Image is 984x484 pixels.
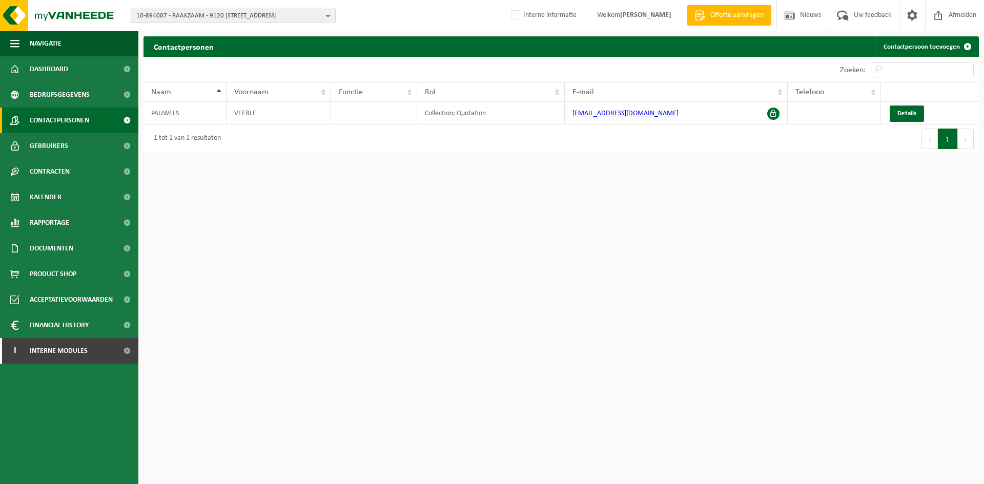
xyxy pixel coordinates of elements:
[143,36,224,56] h2: Contactpersonen
[30,133,68,159] span: Gebruikers
[921,129,938,149] button: Previous
[875,36,978,57] a: Contactpersoon toevoegen
[227,102,332,124] td: VEERLE
[795,88,824,96] span: Telefoon
[890,106,924,122] a: Details
[572,110,679,117] a: [EMAIL_ADDRESS][DOMAIN_NAME]
[136,8,322,24] span: 10-894007 - RAAKZAAM - 9120 [STREET_ADDRESS]
[417,102,565,124] td: Collection; Quotation
[708,10,766,20] span: Offerte aanvragen
[30,236,73,261] span: Documenten
[958,129,974,149] button: Next
[30,159,70,184] span: Contracten
[897,110,916,117] span: Details
[30,312,89,338] span: Financial History
[30,338,88,364] span: Interne modules
[30,82,90,108] span: Bedrijfsgegevens
[938,129,958,149] button: 1
[149,130,221,148] div: 1 tot 1 van 1 resultaten
[151,88,171,96] span: Naam
[840,66,866,74] label: Zoeken:
[30,31,61,56] span: Navigatie
[30,210,69,236] span: Rapportage
[30,287,113,312] span: Acceptatievoorwaarden
[234,88,269,96] span: Voornaam
[10,338,19,364] span: I
[572,88,594,96] span: E-mail
[687,5,771,26] a: Offerte aanvragen
[425,88,436,96] span: Rol
[339,88,363,96] span: Functie
[620,11,671,19] strong: [PERSON_NAME]
[30,184,61,210] span: Kalender
[131,8,336,23] button: 10-894007 - RAAKZAAM - 9120 [STREET_ADDRESS]
[143,102,227,124] td: PAUWELS
[30,56,68,82] span: Dashboard
[509,8,577,23] label: Interne informatie
[30,108,89,133] span: Contactpersonen
[30,261,76,287] span: Product Shop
